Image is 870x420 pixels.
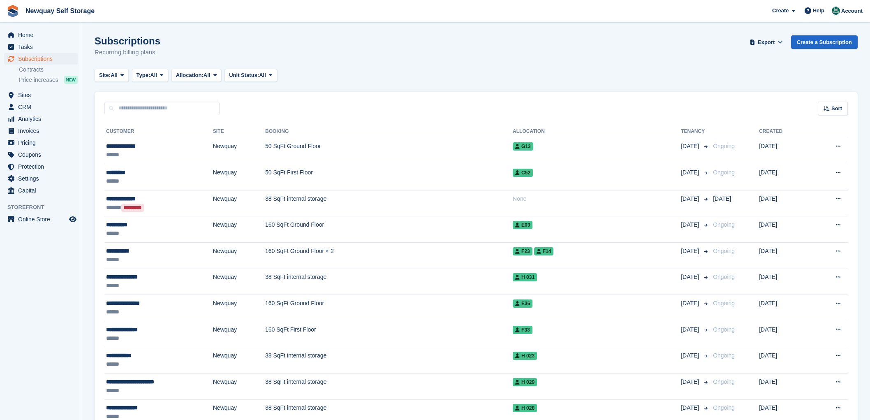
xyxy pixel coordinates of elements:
[7,5,19,17] img: stora-icon-8386f47178a22dfd0bd8f6a31ec36ba5ce8667c1dd55bd0f319d3a0aa187defe.svg
[213,347,265,374] td: Newquay
[4,113,78,125] a: menu
[18,149,67,160] span: Coupons
[176,71,204,79] span: Allocation:
[813,7,824,15] span: Help
[229,71,259,79] span: Unit Status:
[265,125,513,138] th: Booking
[759,125,810,138] th: Created
[64,76,78,84] div: NEW
[18,161,67,172] span: Protection
[713,169,735,176] span: Ongoing
[772,7,789,15] span: Create
[713,352,735,359] span: Ongoing
[265,164,513,190] td: 50 SqFt First Floor
[513,273,537,281] span: H 031
[681,247,701,255] span: [DATE]
[19,66,78,74] a: Contracts
[713,248,735,254] span: Ongoing
[132,69,168,82] button: Type: All
[759,190,810,216] td: [DATE]
[265,374,513,400] td: 38 SqFt internal storage
[224,69,277,82] button: Unit Status: All
[513,352,537,360] span: H 023
[791,35,858,49] a: Create a Subscription
[4,137,78,149] a: menu
[4,173,78,184] a: menu
[18,29,67,41] span: Home
[111,71,118,79] span: All
[213,295,265,321] td: Newquay
[18,53,67,65] span: Subscriptions
[759,295,810,321] td: [DATE]
[18,137,67,149] span: Pricing
[265,216,513,243] td: 160 SqFt Ground Floor
[4,213,78,225] a: menu
[713,195,731,202] span: [DATE]
[513,378,537,386] span: H 029
[150,71,157,79] span: All
[18,41,67,53] span: Tasks
[213,190,265,216] td: Newquay
[759,321,810,347] td: [DATE]
[759,216,810,243] td: [DATE]
[681,125,710,138] th: Tenancy
[681,325,701,334] span: [DATE]
[513,247,532,255] span: F23
[265,269,513,295] td: 38 SqFt internal storage
[513,125,681,138] th: Allocation
[513,221,532,229] span: E03
[534,247,554,255] span: F14
[18,173,67,184] span: Settings
[259,71,266,79] span: All
[213,269,265,295] td: Newquay
[513,169,533,177] span: C52
[681,351,701,360] span: [DATE]
[513,404,537,412] span: H 028
[681,299,701,308] span: [DATE]
[681,378,701,386] span: [DATE]
[713,300,735,306] span: Ongoing
[18,213,67,225] span: Online Store
[713,326,735,333] span: Ongoing
[681,220,701,229] span: [DATE]
[513,142,533,151] span: G13
[95,35,160,46] h1: Subscriptions
[104,125,213,138] th: Customer
[265,347,513,374] td: 38 SqFt internal storage
[759,164,810,190] td: [DATE]
[18,113,67,125] span: Analytics
[18,185,67,196] span: Capital
[759,243,810,269] td: [DATE]
[265,138,513,164] td: 50 SqFt Ground Floor
[213,216,265,243] td: Newquay
[213,138,265,164] td: Newquay
[4,53,78,65] a: menu
[4,161,78,172] a: menu
[713,404,735,411] span: Ongoing
[681,142,701,151] span: [DATE]
[19,75,78,84] a: Price increases NEW
[213,164,265,190] td: Newquay
[513,195,681,203] div: None
[137,71,150,79] span: Type:
[758,38,775,46] span: Export
[759,374,810,400] td: [DATE]
[213,125,265,138] th: Site
[204,71,211,79] span: All
[22,4,98,18] a: Newquay Self Storage
[4,125,78,137] a: menu
[4,149,78,160] a: menu
[4,29,78,41] a: menu
[7,203,82,211] span: Storefront
[713,221,735,228] span: Ongoing
[681,168,701,177] span: [DATE]
[832,7,840,15] img: JON
[713,378,735,385] span: Ongoing
[831,104,842,113] span: Sort
[213,243,265,269] td: Newquay
[18,101,67,113] span: CRM
[513,299,532,308] span: E36
[759,269,810,295] td: [DATE]
[713,143,735,149] span: Ongoing
[19,76,58,84] span: Price increases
